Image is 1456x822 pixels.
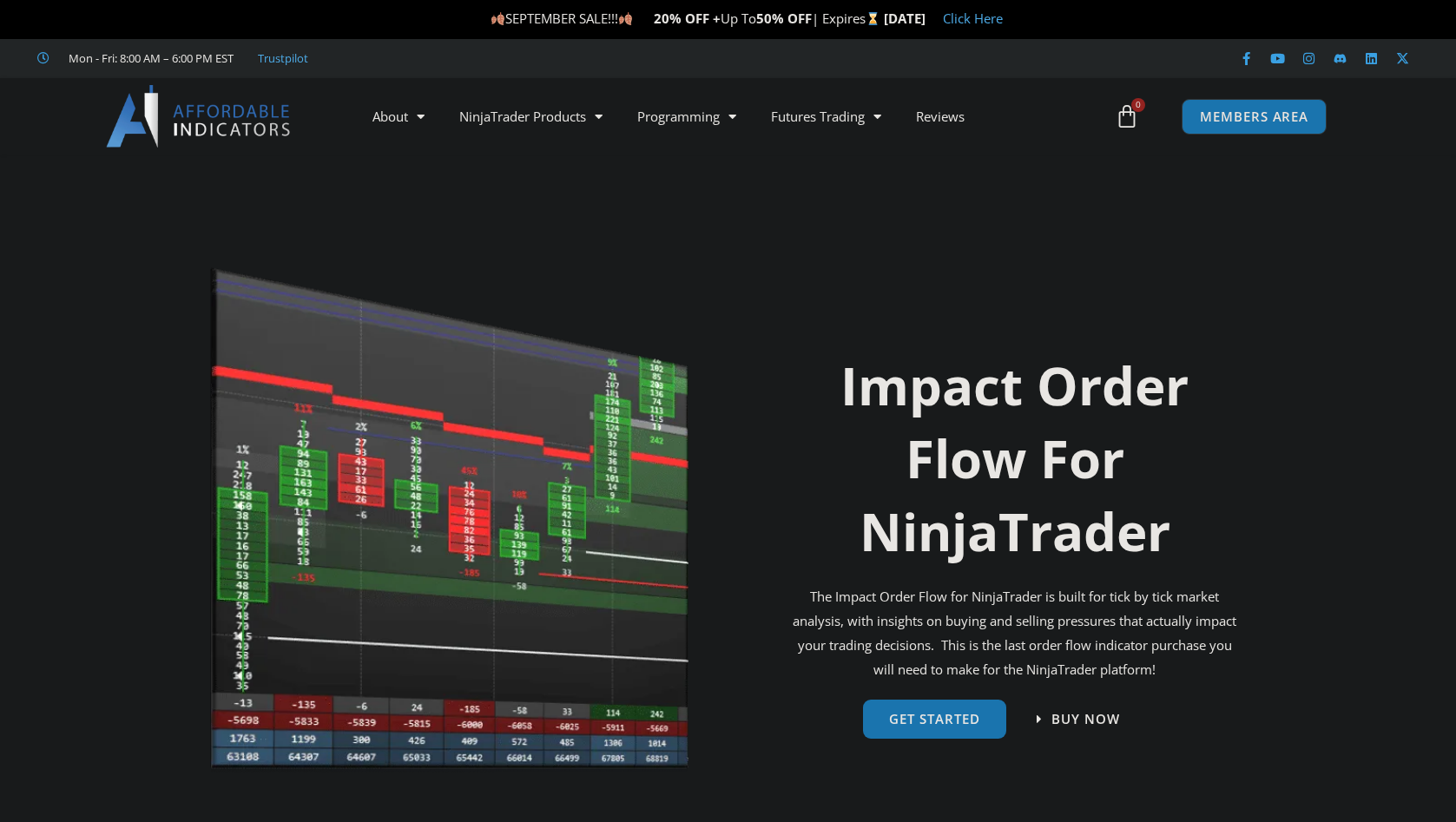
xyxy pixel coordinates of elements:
[491,10,884,27] span: SEPTEMBER SALE!!! Up To | Expires
[889,713,980,726] span: get started
[863,700,1006,739] a: get started
[355,96,1110,136] nav: Menu
[790,349,1241,568] h1: Impact Order Flow For NinjaTrader
[1182,99,1327,135] a: MEMBERS AREA
[620,96,754,136] a: Programming
[1089,91,1165,141] a: 0
[106,85,293,148] img: LogoAI | Affordable Indicators – NinjaTrader
[943,10,1003,27] a: Click Here
[756,10,812,27] strong: 50% OFF
[754,96,899,136] a: Futures Trading
[209,263,691,777] img: Orderflow | Affordable Indicators – NinjaTrader
[64,48,234,69] span: Mon - Fri: 8:00 AM – 6:00 PM EST
[491,12,504,25] img: 🍂
[442,96,620,136] a: NinjaTrader Products
[790,585,1241,681] p: The Impact Order Flow for NinjaTrader is built for tick by tick market analysis, with insights on...
[884,10,926,27] strong: [DATE]
[1200,110,1308,123] span: MEMBERS AREA
[619,12,632,25] img: 🍂
[258,48,308,69] a: Trustpilot
[866,12,880,25] img: ⌛
[355,96,442,136] a: About
[1037,713,1120,726] a: Buy now
[899,96,982,136] a: Reviews
[1131,98,1145,112] span: 0
[1051,713,1120,726] span: Buy now
[654,10,721,27] strong: 20% OFF +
